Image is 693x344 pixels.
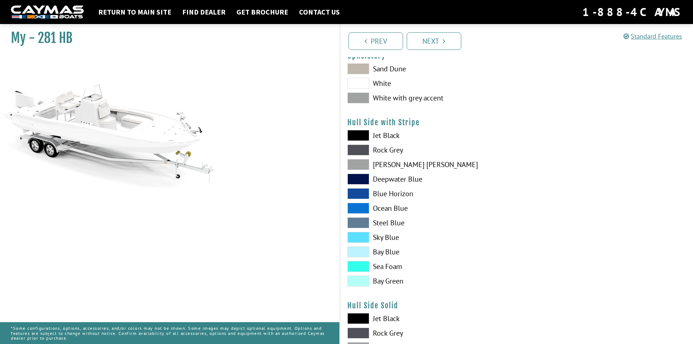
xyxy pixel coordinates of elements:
label: Jet Black [347,313,509,324]
label: Jet Black [347,130,509,141]
label: Sand Dune [347,63,509,74]
label: White with grey accent [347,92,509,103]
label: Steel Blue [347,217,509,228]
label: Sky Blue [347,232,509,243]
label: Blue Horizon [347,188,509,199]
div: 1-888-4CAYMAS [582,4,682,20]
label: White [347,78,509,89]
label: Deepwater Blue [347,174,509,185]
label: Rock Grey [347,145,509,155]
a: Return to main site [95,7,175,17]
a: Next [407,32,461,50]
label: Ocean Blue [347,203,509,214]
a: Prev [349,32,403,50]
a: Standard Features [624,32,682,40]
label: Sea Foam [347,261,509,272]
img: white-logo-c9c8dbefe5ff5ceceb0f0178aa75bf4bb51f6bca0971e226c86eb53dfe498488.png [11,5,84,19]
h4: Hull Side Solid [347,301,686,310]
label: Rock Grey [347,328,509,339]
label: [PERSON_NAME] [PERSON_NAME] [347,159,509,170]
label: Bay Blue [347,246,509,257]
h4: Hull Side with Stripe [347,118,686,127]
a: Get Brochure [233,7,292,17]
label: Bay Green [347,276,509,286]
p: *Some configurations, options, accessories, and/or colors may not be shown. Some images may depic... [11,322,328,344]
h1: My - 281 HB [11,30,321,46]
a: Contact Us [295,7,343,17]
a: Find Dealer [179,7,229,17]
